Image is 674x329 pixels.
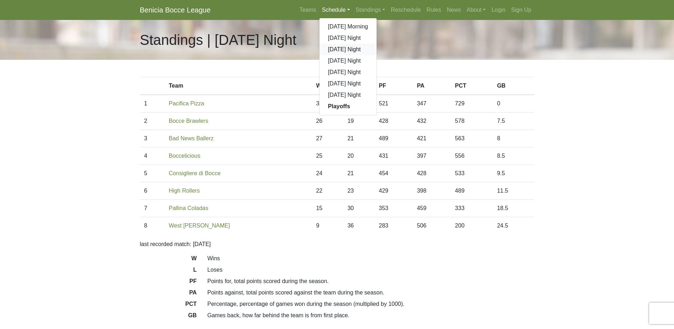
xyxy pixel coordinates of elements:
[451,200,493,217] td: 333
[451,95,493,113] td: 729
[297,3,319,17] a: Teams
[374,130,413,147] td: 489
[312,130,343,147] td: 27
[374,95,413,113] td: 521
[312,147,343,165] td: 25
[374,182,413,200] td: 429
[374,147,413,165] td: 431
[169,153,200,159] a: Boccelicious
[202,311,540,320] dd: Games back, how far behind the team is from first place.
[169,118,208,124] a: Bocce Brawlers
[444,3,464,17] a: News
[353,3,388,17] a: Standings
[319,32,377,44] a: [DATE] Night
[135,300,202,311] dt: PCT
[493,113,534,130] td: 7.5
[202,288,540,297] dd: Points against, total points scored against the team during the season.
[374,113,413,130] td: 428
[493,165,534,182] td: 9.5
[312,182,343,200] td: 22
[165,77,312,95] th: Team
[413,182,451,200] td: 398
[493,95,534,113] td: 0
[374,77,413,95] th: PF
[140,31,297,48] h1: Standings | [DATE] Night
[319,67,377,78] a: [DATE] Night
[312,95,343,113] td: 35
[135,288,202,300] dt: PA
[140,240,534,249] p: last recorded match: [DATE]
[319,3,353,17] a: Schedule
[343,113,374,130] td: 19
[451,130,493,147] td: 563
[169,170,221,176] a: Consigliere di Bocce
[493,147,534,165] td: 8.5
[388,3,424,17] a: Reschedule
[493,130,534,147] td: 8
[140,113,165,130] td: 2
[493,77,534,95] th: GB
[312,113,343,130] td: 26
[169,100,204,106] a: Pacifica Pizza
[413,77,451,95] th: PA
[135,311,202,323] dt: GB
[135,266,202,277] dt: L
[312,77,343,95] th: W
[493,200,534,217] td: 18.5
[319,55,377,67] a: [DATE] Night
[374,200,413,217] td: 353
[319,89,377,101] a: [DATE] Night
[413,113,451,130] td: 432
[135,277,202,288] dt: PF
[374,165,413,182] td: 454
[451,113,493,130] td: 578
[464,3,489,17] a: About
[451,165,493,182] td: 533
[413,147,451,165] td: 397
[312,217,343,235] td: 9
[493,217,534,235] td: 24.5
[140,200,165,217] td: 7
[202,300,540,308] dd: Percentage, percentage of games won during the season (multiplied by 1000).
[343,130,374,147] td: 21
[328,103,350,109] strong: Playoffs
[413,217,451,235] td: 506
[140,217,165,235] td: 8
[312,200,343,217] td: 15
[319,18,377,115] div: Schedule
[451,77,493,95] th: PCT
[413,200,451,217] td: 459
[493,182,534,200] td: 11.5
[169,205,208,211] a: Pallina Coladas
[202,277,540,286] dd: Points for, total points scored during the season.
[312,165,343,182] td: 24
[140,130,165,147] td: 3
[424,3,444,17] a: Rules
[489,3,508,17] a: Login
[202,266,540,274] dd: Loses
[319,101,377,112] a: Playoffs
[169,135,214,141] a: Bad News Ballerz
[140,147,165,165] td: 4
[169,223,230,229] a: West [PERSON_NAME]
[343,147,374,165] td: 20
[451,182,493,200] td: 489
[140,3,211,17] a: Benicia Bocce League
[413,130,451,147] td: 421
[508,3,534,17] a: Sign Up
[319,44,377,55] a: [DATE] Night
[343,182,374,200] td: 23
[451,147,493,165] td: 556
[343,217,374,235] td: 36
[140,165,165,182] td: 5
[413,165,451,182] td: 428
[202,254,540,263] dd: Wins
[413,95,451,113] td: 347
[374,217,413,235] td: 283
[140,95,165,113] td: 1
[140,182,165,200] td: 6
[451,217,493,235] td: 200
[169,188,200,194] a: High Rollers
[343,165,374,182] td: 21
[319,21,377,32] a: [DATE] Morning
